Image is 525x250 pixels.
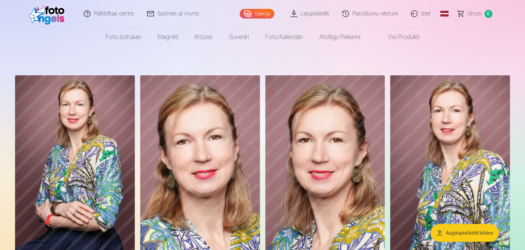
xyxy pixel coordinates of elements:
[485,10,492,18] span: 0
[29,3,68,25] img: /fa1
[221,27,257,47] a: Suvenīri
[468,10,482,18] span: Grozs
[240,9,274,18] a: Galerija
[257,27,311,47] a: Foto kalendāri
[150,27,187,47] a: Magnēti
[311,27,369,47] a: Atslēgu piekariņi
[369,27,428,47] a: Visi produkti
[97,27,150,47] a: Foto izdrukas
[187,27,221,47] a: Krūzes
[431,224,499,242] button: Augšupielādēt bildes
